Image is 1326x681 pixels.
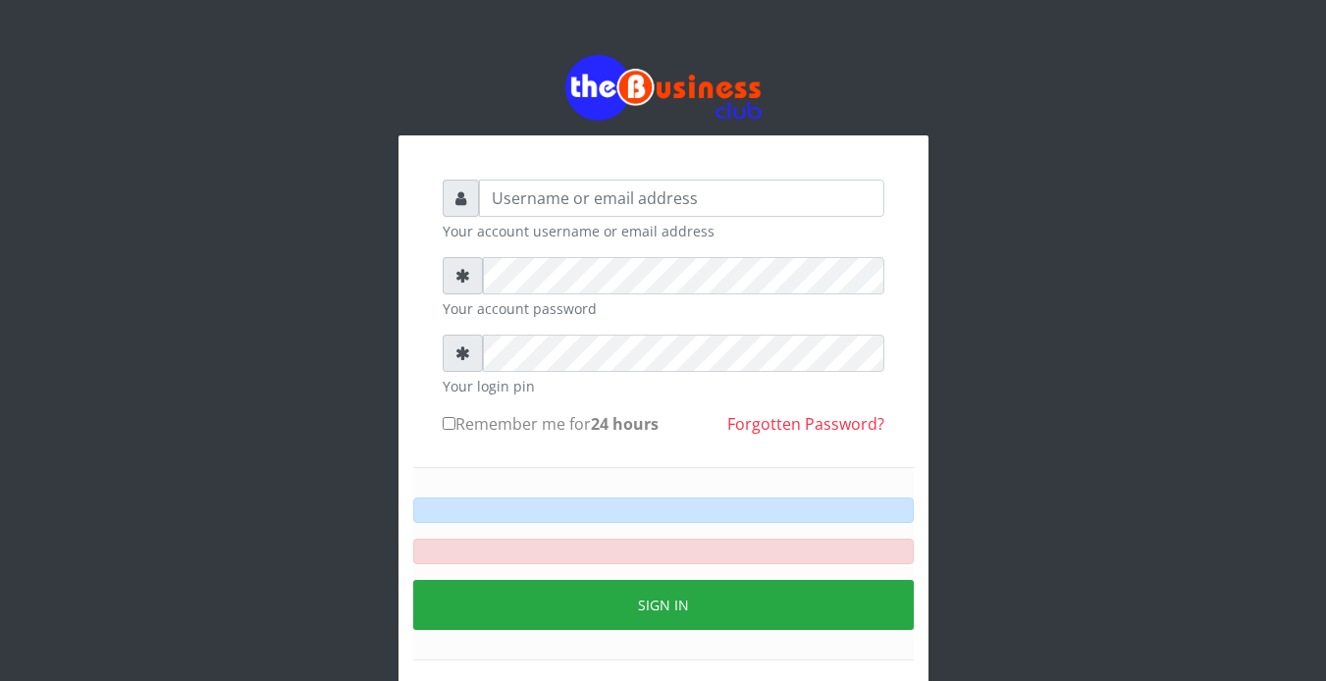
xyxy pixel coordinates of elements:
[443,417,455,430] input: Remember me for24 hours
[443,298,884,319] small: Your account password
[727,413,884,435] a: Forgotten Password?
[443,412,659,436] label: Remember me for
[443,221,884,241] small: Your account username or email address
[443,376,884,396] small: Your login pin
[591,413,659,435] b: 24 hours
[413,580,914,630] button: Sign in
[479,180,884,217] input: Username or email address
